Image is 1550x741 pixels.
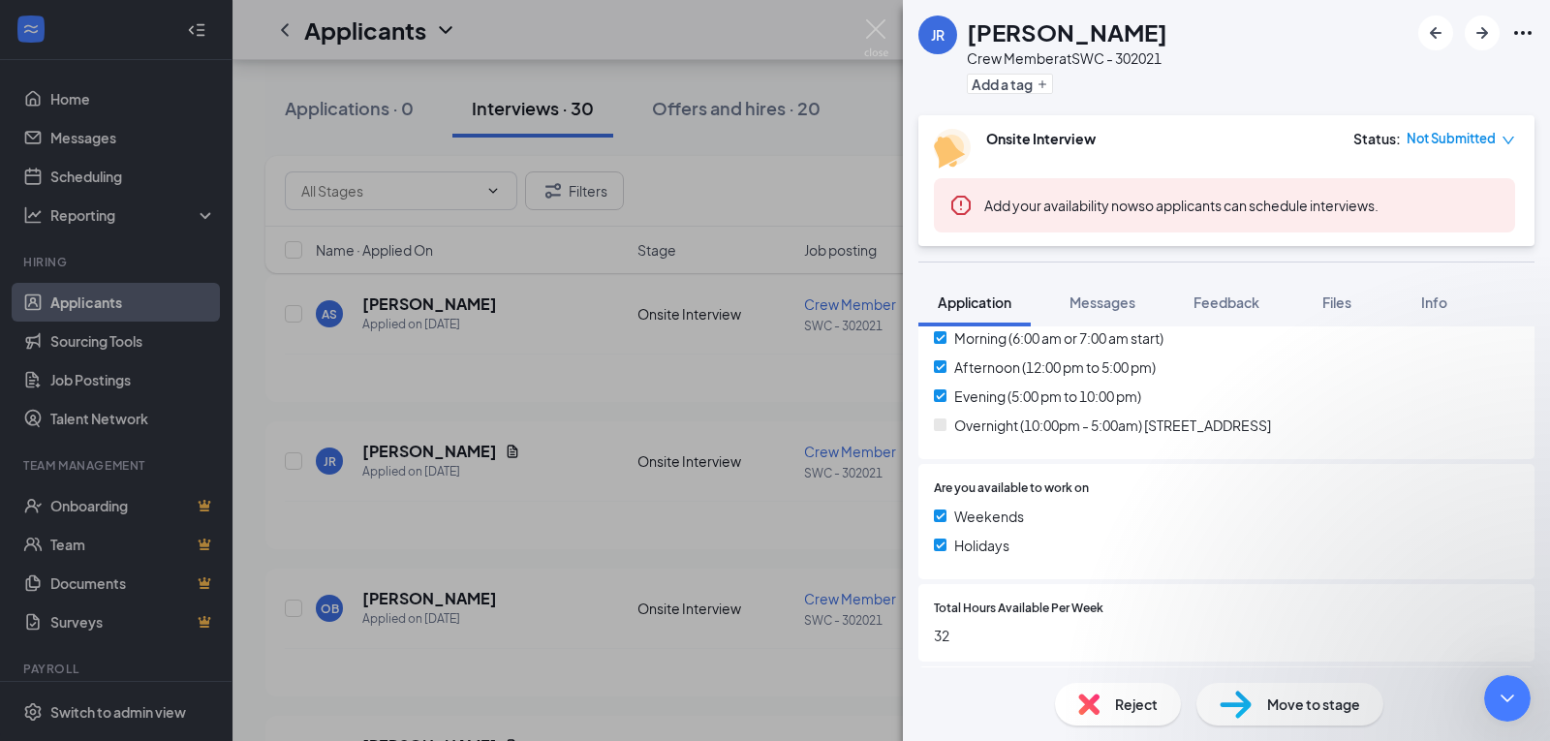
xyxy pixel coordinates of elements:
[967,15,1167,48] h1: [PERSON_NAME]
[1502,134,1515,147] span: down
[986,130,1096,147] b: Onsite Interview
[934,625,1519,646] span: 32
[145,68,291,145] button: Messages
[954,386,1141,407] span: Evening (5:00 pm to 10:00 pm)
[934,600,1103,618] span: Total Hours Available Per Week
[1069,293,1135,311] span: Messages
[954,506,1024,527] span: Weekends
[1511,21,1534,45] svg: Ellipses
[1424,21,1447,45] svg: ArrowLeftNew
[167,31,205,70] img: Profile image for Sarah
[39,50,54,53] img: logo
[984,197,1379,214] span: so applicants can schedule interviews.
[93,31,132,70] img: Profile image for James
[967,74,1053,94] button: PlusAdd a tag
[949,194,973,217] svg: Error
[1353,129,1401,148] div: Status :
[1037,78,1048,90] svg: Plus
[50,116,94,130] span: Home
[984,196,1138,215] button: Add your availability now
[1407,129,1496,148] span: Not Submitted
[938,293,1011,311] span: Application
[236,31,271,66] div: Close
[1193,293,1259,311] span: Feedback
[967,48,1167,68] div: Crew Member at SWC - 302021
[954,327,1163,349] span: Morning (6:00 am or 7:00 am start)
[1484,675,1531,722] iframe: Intercom live chat
[1421,293,1447,311] span: Info
[1115,694,1158,715] span: Reject
[954,356,1156,378] span: Afternoon (12:00 pm to 5:00 pm)
[1322,293,1351,311] span: Files
[130,31,169,70] img: Profile image for Say
[954,415,1271,436] span: Overnight (10:00pm - 5:00am) [STREET_ADDRESS]
[1471,21,1494,45] svg: ArrowRight
[1267,694,1360,715] span: Move to stage
[1465,15,1500,50] button: ArrowRight
[931,25,945,45] div: JR
[1418,15,1453,50] button: ArrowLeftNew
[934,479,1089,498] span: Are you available to work on
[185,116,252,130] span: Messages
[954,535,1009,556] span: Holidays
